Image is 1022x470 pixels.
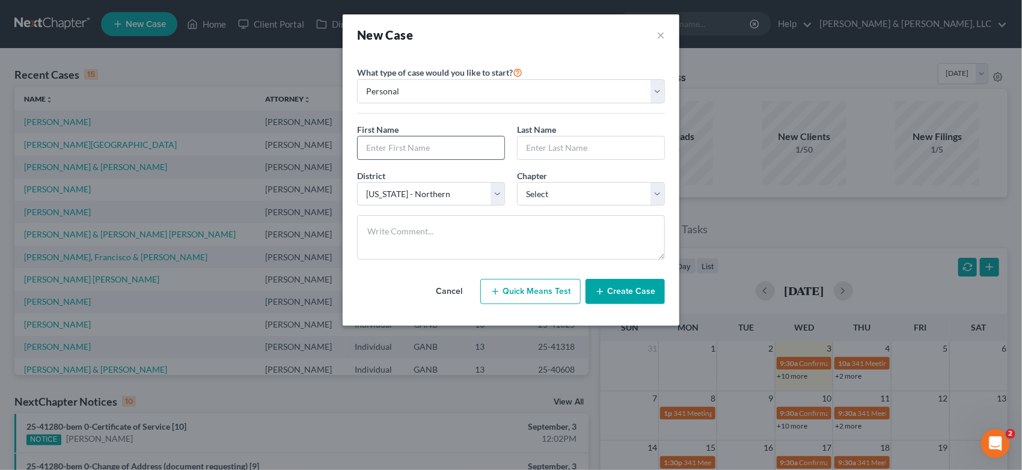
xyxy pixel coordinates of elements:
[357,124,399,135] span: First Name
[480,279,581,304] button: Quick Means Test
[357,171,385,181] span: District
[358,136,504,159] input: Enter First Name
[981,429,1010,458] iframe: Intercom live chat
[517,124,556,135] span: Last Name
[423,279,476,304] button: Cancel
[518,136,664,159] input: Enter Last Name
[586,279,665,304] button: Create Case
[357,65,522,79] label: What type of case would you like to start?
[357,28,413,42] strong: New Case
[656,26,665,43] button: ×
[517,171,547,181] span: Chapter
[1006,429,1015,439] span: 2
